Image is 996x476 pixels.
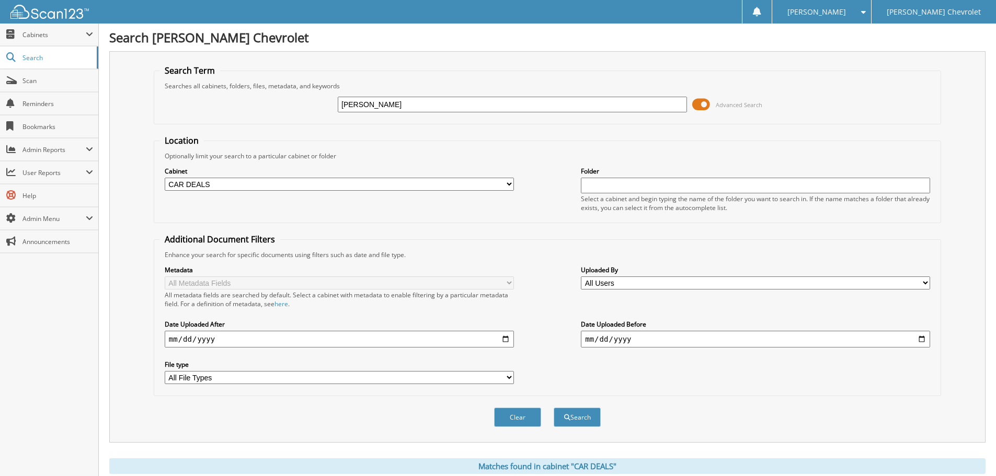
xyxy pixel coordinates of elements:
[274,299,288,308] a: here
[22,145,86,154] span: Admin Reports
[165,320,514,329] label: Date Uploaded After
[581,265,930,274] label: Uploaded By
[159,152,935,160] div: Optionally limit your search to a particular cabinet or folder
[10,5,89,19] img: scan123-logo-white.svg
[159,65,220,76] legend: Search Term
[22,53,91,62] span: Search
[22,214,86,223] span: Admin Menu
[165,291,514,308] div: All metadata fields are searched by default. Select a cabinet with metadata to enable filtering b...
[716,101,762,109] span: Advanced Search
[787,9,846,15] span: [PERSON_NAME]
[165,265,514,274] label: Metadata
[159,82,935,90] div: Searches all cabinets, folders, files, metadata, and keywords
[22,30,86,39] span: Cabinets
[22,168,86,177] span: User Reports
[159,234,280,245] legend: Additional Document Filters
[165,360,514,369] label: File type
[22,122,93,131] span: Bookmarks
[22,191,93,200] span: Help
[22,76,93,85] span: Scan
[581,167,930,176] label: Folder
[165,331,514,347] input: start
[22,237,93,246] span: Announcements
[109,29,986,46] h1: Search [PERSON_NAME] Chevrolet
[494,408,541,427] button: Clear
[159,250,935,259] div: Enhance your search for specific documents using filters such as date and file type.
[887,9,981,15] span: [PERSON_NAME] Chevrolet
[159,135,204,146] legend: Location
[165,167,514,176] label: Cabinet
[581,320,930,329] label: Date Uploaded Before
[554,408,601,427] button: Search
[581,194,930,212] div: Select a cabinet and begin typing the name of the folder you want to search in. If the name match...
[581,331,930,347] input: end
[109,458,986,474] div: Matches found in cabinet "CAR DEALS"
[22,99,93,108] span: Reminders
